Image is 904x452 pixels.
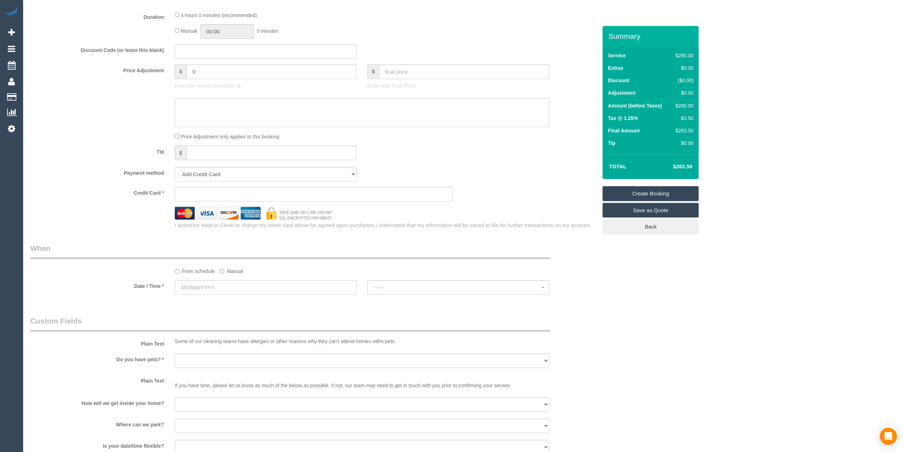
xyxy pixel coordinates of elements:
div: $0.00 [673,64,693,72]
iframe: Secure card payment input frame [181,191,447,197]
label: Manual [220,265,243,275]
p: Some of our cleaning teams have allergies or other reasons why they can't attend homes withs pets. [175,338,549,345]
label: Duration [25,11,169,21]
label: Do you have pets? * [25,353,169,363]
label: Tax @ 1.25% [608,115,638,122]
label: Amount (before Taxes) [608,102,662,109]
span: $ [175,64,186,79]
div: $283.50 [673,127,693,134]
label: Adjustment [608,89,635,96]
legend: Custom Fields [30,316,550,332]
a: Create Booking [603,186,699,201]
input: DD/MM/YYYY [175,280,357,295]
label: Is your date/time flexible? [25,440,169,450]
label: Price Adjustment [25,64,169,74]
div: $280.00 [673,102,693,109]
label: Plain Text [25,338,169,347]
label: Tip [25,146,169,155]
div: Open Intercom Messenger [880,428,897,445]
label: Credit Card * [25,187,169,196]
button: --:-- [367,280,549,295]
input: From schedule [175,269,179,274]
div: $3.50 [673,115,693,122]
label: Discount [608,77,629,84]
div: I authorize Maid to Clean to charge my credit card above for agreed upon purchases. [169,221,603,229]
div: $0.00 [673,89,693,96]
p: Enter the Amount to Adjust, or [175,82,357,89]
strong: Total [609,163,626,169]
span: Manual [181,28,197,34]
a: Back [603,219,699,234]
span: 4 hours 0 minutes (recommended) [181,12,257,18]
input: final price [379,64,549,79]
label: Date / Time * [25,280,169,290]
div: $0.00 [673,140,693,147]
a: Save as Quote [603,203,699,218]
img: credit cards [169,207,338,219]
span: $ [175,146,186,160]
h4: $283.50 [652,164,692,170]
img: Automaid Logo [4,7,19,17]
label: From schedule [175,265,215,275]
h3: Summary [608,32,695,40]
label: Tip [608,140,615,147]
span: Price Adjustment only applies to this booking [181,134,279,140]
label: How will we get inside your home? [25,397,169,407]
label: Extras [608,64,623,72]
span: --:-- [375,285,542,290]
p: Enter your Final Price [367,82,549,89]
p: If you have time, please let us know as much of the below as possible. If not, our team may need ... [175,375,549,389]
label: Payment method [25,167,169,177]
legend: When [30,243,550,259]
label: Final Amount [608,127,640,134]
div: ($0.00) [673,77,693,84]
label: Discount Code (or leave this blank) [25,44,169,54]
span: 0 minutes [257,28,278,34]
input: Manual [220,269,224,274]
div: $280.00 [673,52,693,59]
label: Where can we park? [25,419,169,428]
label: Service [608,52,626,59]
span: I understand that my information will be saved to file for further transactions on my account. [375,222,591,228]
span: $ [367,64,379,79]
label: Plain Text [25,375,169,384]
